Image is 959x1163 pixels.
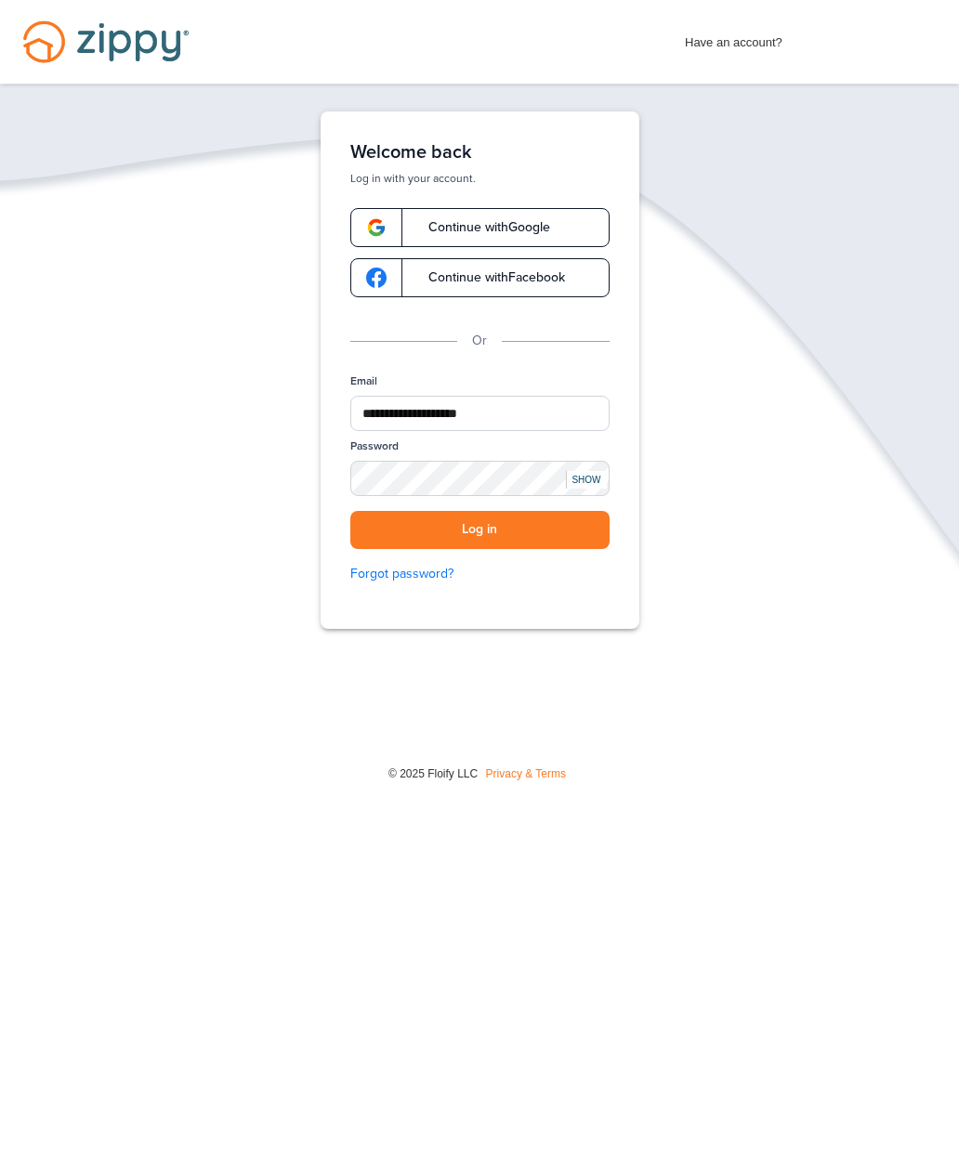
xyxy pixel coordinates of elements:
span: Continue with Google [410,221,550,234]
span: Have an account? [685,23,782,53]
p: Or [472,331,487,351]
div: SHOW [566,471,607,489]
span: © 2025 Floify LLC [388,767,478,780]
span: Continue with Facebook [410,271,565,284]
a: Privacy & Terms [486,767,566,780]
a: google-logoContinue withFacebook [350,258,610,297]
label: Email [350,373,377,389]
a: google-logoContinue withGoogle [350,208,610,247]
label: Password [350,438,399,454]
input: Email [350,396,610,431]
input: Password [350,461,610,496]
h1: Welcome back [350,141,610,163]
button: Log in [350,511,610,549]
img: google-logo [366,217,387,238]
a: Forgot password? [350,564,610,584]
p: Log in with your account. [350,171,610,186]
img: google-logo [366,268,387,288]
